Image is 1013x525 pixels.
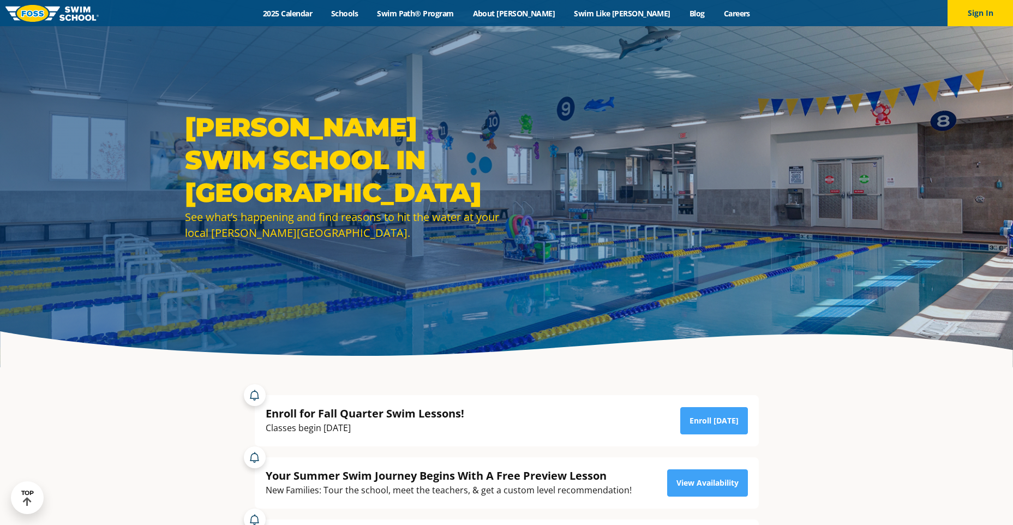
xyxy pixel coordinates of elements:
[463,8,565,19] a: About [PERSON_NAME]
[565,8,680,19] a: Swim Like [PERSON_NAME]
[322,8,368,19] a: Schools
[185,209,501,241] div: See what’s happening and find reasons to hit the water at your local [PERSON_NAME][GEOGRAPHIC_DATA].
[266,468,632,483] div: Your Summer Swim Journey Begins With A Free Preview Lesson
[266,421,464,435] div: Classes begin [DATE]
[680,8,714,19] a: Blog
[266,483,632,498] div: New Families: Tour the school, meet the teachers, & get a custom level recommendation!
[254,8,322,19] a: 2025 Calendar
[266,406,464,421] div: Enroll for Fall Quarter Swim Lessons!
[680,407,748,434] a: Enroll [DATE]
[667,469,748,497] a: View Availability
[21,490,34,506] div: TOP
[714,8,759,19] a: Careers
[5,5,99,22] img: FOSS Swim School Logo
[185,111,501,209] h1: [PERSON_NAME] Swim School in [GEOGRAPHIC_DATA]
[368,8,463,19] a: Swim Path® Program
